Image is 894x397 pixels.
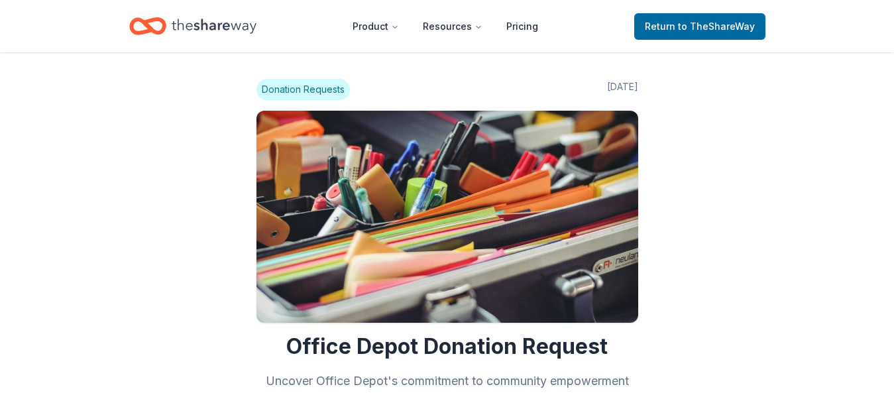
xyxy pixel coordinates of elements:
[634,13,765,40] a: Returnto TheShareWay
[678,21,755,32] span: to TheShareWay
[342,11,549,42] nav: Main
[256,333,638,360] h1: Office Depot Donation Request
[256,79,350,100] span: Donation Requests
[256,111,638,323] img: Image for Office Depot Donation Request
[607,79,638,100] span: [DATE]
[129,11,256,42] a: Home
[342,13,410,40] button: Product
[496,13,549,40] a: Pricing
[412,13,493,40] button: Resources
[645,19,755,34] span: Return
